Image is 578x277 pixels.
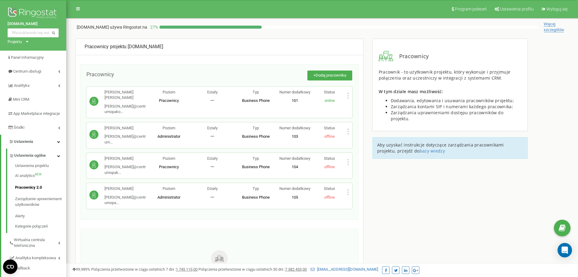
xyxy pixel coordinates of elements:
[420,148,445,154] a: bazy wiedzy
[163,156,175,161] span: Poziom
[324,134,335,139] span: offline
[104,165,146,175] span: [PERSON_NAME]@centrumopak...
[391,98,514,103] span: Dodawania, edytowania i usuwania pracowników projektu;
[9,149,66,161] a: Ustawienia ogólne
[311,267,378,272] a: [EMAIL_ADDRESS][DOMAIN_NAME]
[253,186,259,191] span: Typ
[279,126,310,130] span: Numer dodatkowy
[315,73,346,77] span: Dodaj pracownika
[391,110,503,121] span: Zarządzania uprawnieniami dostępu pracowników do projektu.
[157,134,180,139] span: Administrator
[544,22,564,32] span: Więcej szczegółów
[8,21,59,27] a: [DOMAIN_NAME]
[15,170,66,182] a: AI analyticsNEW
[14,153,46,159] span: Ustawienia ogólne
[176,267,197,272] u: 1 745 115,00
[210,98,214,103] span: 一
[104,90,147,101] p: [PERSON_NAME] [PERSON_NAME]
[15,193,66,210] a: Zarządzanie uprawnieniami użytkowników
[324,90,335,94] span: Status
[278,98,312,104] p: 101
[14,139,33,144] span: Ustawienia
[546,7,567,11] span: Wyloguj się
[558,243,572,257] div: Open Intercom Messenger
[15,182,66,194] a: Pracownicy 2.0
[147,24,160,30] p: 27 %
[210,195,214,200] span: 一
[324,126,335,130] span: Status
[455,7,487,11] span: Program poleceń
[210,134,214,139] span: 一
[9,263,66,274] a: Callback
[242,195,270,200] span: Business Phone
[15,255,56,261] span: Analityka kompleksowa
[9,251,66,263] a: Analityka kompleksowa
[393,52,429,60] span: Pracownicy
[91,267,197,272] span: Połączenia przetworzone w ciągu ostatnich 7 dni :
[253,126,259,130] span: Typ
[285,267,307,272] u: 7 382 453,00
[3,260,17,274] button: Open CMP widget
[324,195,335,200] span: offline
[324,156,335,161] span: Status
[379,89,443,94] span: W tym dziale masz możliwość:
[104,134,146,144] span: [PERSON_NAME]@centrum...
[14,125,24,130] span: Środki
[13,97,29,102] span: Mini CRM
[159,165,179,169] span: Pracownicy
[279,156,310,161] span: Numer dodatkowy
[210,165,214,169] span: 一
[253,156,259,161] span: Typ
[85,43,354,50] div: [DOMAIN_NAME]
[278,134,312,140] p: 103
[325,98,335,103] span: online
[198,267,307,272] span: Połączenia przetworzone w ciągu ostatnich 30 dni :
[110,25,147,30] span: używa Ringostat na
[278,164,312,170] p: 104
[324,165,335,169] span: offline
[8,6,59,21] img: Ringostat logo
[104,195,146,205] span: [PERSON_NAME]@centrumopa...
[207,126,218,130] span: Działy
[104,125,147,131] p: [PERSON_NAME]
[279,90,310,94] span: Numer dodatkowy
[8,39,22,45] div: Projekty
[379,69,511,81] span: Pracownik - to użytkownik projektu, który wykonuje i przyjmuje połączenia oraz uczestniczy w inte...
[11,55,44,60] span: Panel Informacyjny
[14,237,58,248] span: Wirtualna centrala telefoniczna
[279,186,310,191] span: Numer dodatkowy
[72,267,90,272] span: 99,989%
[13,111,60,116] span: App Marketplace integracje
[242,134,270,139] span: Business Phone
[207,90,218,94] span: Działy
[207,186,218,191] span: Działy
[163,126,175,130] span: Poziom
[377,142,504,154] span: Aby uzyskać instrukcje dotyczące zarządzania pracownikami projektu, przejdź do
[77,24,147,30] p: [DOMAIN_NAME]
[13,69,41,74] span: Centrum obsługi
[157,195,180,200] span: Administrator
[242,98,270,103] span: Business Phone
[104,186,147,192] p: [PERSON_NAME]
[15,163,66,170] a: Ustawienia projektu
[15,222,66,229] a: Kategorie połączeń
[1,135,66,149] a: Ustawienia
[15,210,66,222] a: Alerty
[391,104,513,109] span: Zarządzania kontami SIP i numerami każdego pracownika;
[14,83,30,88] span: Analityka
[278,195,312,200] p: 105
[163,186,175,191] span: Poziom
[207,156,218,161] span: Działy
[307,71,352,80] button: +Dodaj pracownika
[86,71,114,77] span: Pracownicy
[253,90,259,94] span: Typ
[8,28,59,37] input: Wyszukiwanie wg numeru
[9,233,66,251] a: Wirtualna centrala telefoniczna
[85,44,126,49] span: Pracownicy projektu
[242,165,270,169] span: Business Phone
[324,186,335,191] span: Status
[163,90,175,94] span: Poziom
[500,7,534,11] span: Ustawienia profilu
[104,104,146,114] span: [PERSON_NAME]@centrumopako...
